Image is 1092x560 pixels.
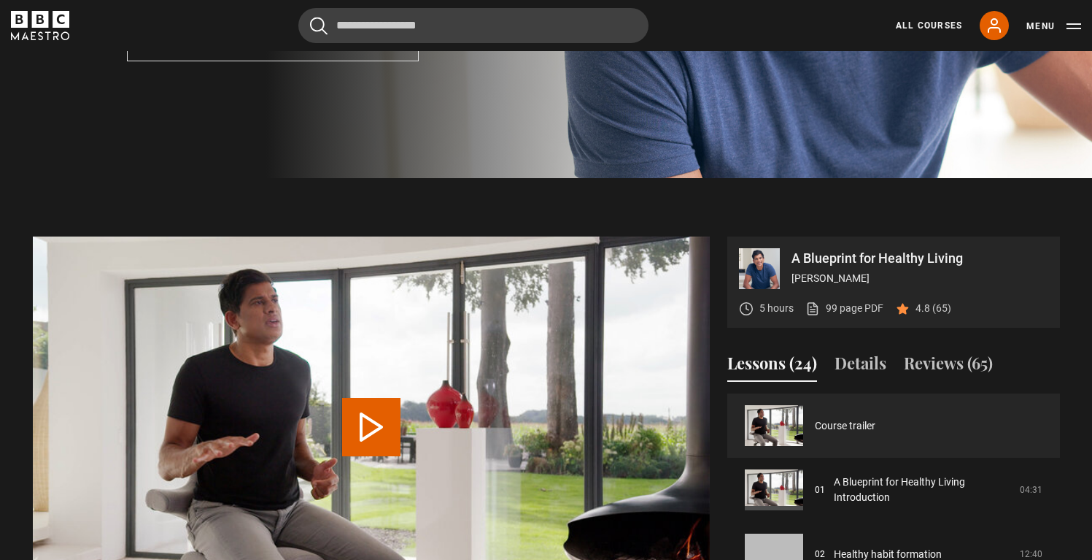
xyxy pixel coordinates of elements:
p: 4.8 (65) [915,301,951,316]
a: All Courses [896,19,962,32]
a: 99 page PDF [805,301,883,316]
a: A Blueprint for Healthy Living Introduction [834,475,1011,505]
button: Play Video [342,398,400,456]
p: 5 hours [759,301,794,316]
input: Search [298,8,648,43]
button: Reviews (65) [904,351,993,382]
button: Toggle navigation [1026,19,1081,34]
p: A Blueprint for Healthy Living [791,252,1048,265]
button: Lessons (24) [727,351,817,382]
svg: BBC Maestro [11,11,69,40]
button: Submit the search query [310,17,328,35]
a: Course trailer [815,418,875,434]
button: Details [835,351,886,382]
p: [PERSON_NAME] [791,271,1048,286]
